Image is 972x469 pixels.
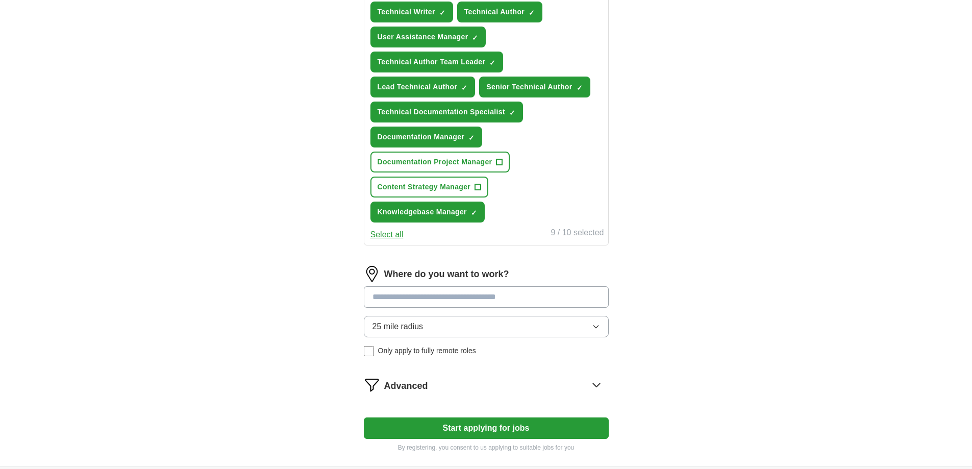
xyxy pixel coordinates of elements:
[364,417,609,439] button: Start applying for jobs
[370,102,523,122] button: Technical Documentation Specialist✓
[378,207,467,217] span: Knowledgebase Manager
[468,134,475,142] span: ✓
[370,127,483,147] button: Documentation Manager✓
[364,316,609,337] button: 25 mile radius
[479,77,590,97] button: Senior Technical Author✓
[378,82,458,92] span: Lead Technical Author
[509,109,515,117] span: ✓
[370,202,485,223] button: Knowledgebase Manager✓
[364,266,380,282] img: location.png
[364,443,609,452] p: By registering, you consent to us applying to suitable jobs for you
[489,59,495,67] span: ✓
[372,320,423,333] span: 25 mile radius
[378,157,492,167] span: Documentation Project Manager
[384,267,509,281] label: Where do you want to work?
[370,229,404,241] button: Select all
[577,84,583,92] span: ✓
[370,27,486,47] button: User Assistance Manager✓
[378,57,486,67] span: Technical Author Team Leader
[529,9,535,17] span: ✓
[471,209,477,217] span: ✓
[551,227,604,241] div: 9 / 10 selected
[486,82,572,92] span: Senior Technical Author
[364,346,374,356] input: Only apply to fully remote roles
[378,132,465,142] span: Documentation Manager
[378,7,435,17] span: Technical Writer
[384,379,428,393] span: Advanced
[464,7,525,17] span: Technical Author
[472,34,478,42] span: ✓
[370,152,510,172] button: Documentation Project Manager
[378,107,505,117] span: Technical Documentation Specialist
[370,2,453,22] button: Technical Writer✓
[457,2,542,22] button: Technical Author✓
[378,32,468,42] span: User Assistance Manager
[378,345,476,356] span: Only apply to fully remote roles
[439,9,445,17] span: ✓
[370,177,489,198] button: Content Strategy Manager
[378,182,471,192] span: Content Strategy Manager
[364,377,380,393] img: filter
[370,52,504,72] button: Technical Author Team Leader✓
[461,84,467,92] span: ✓
[370,77,476,97] button: Lead Technical Author✓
